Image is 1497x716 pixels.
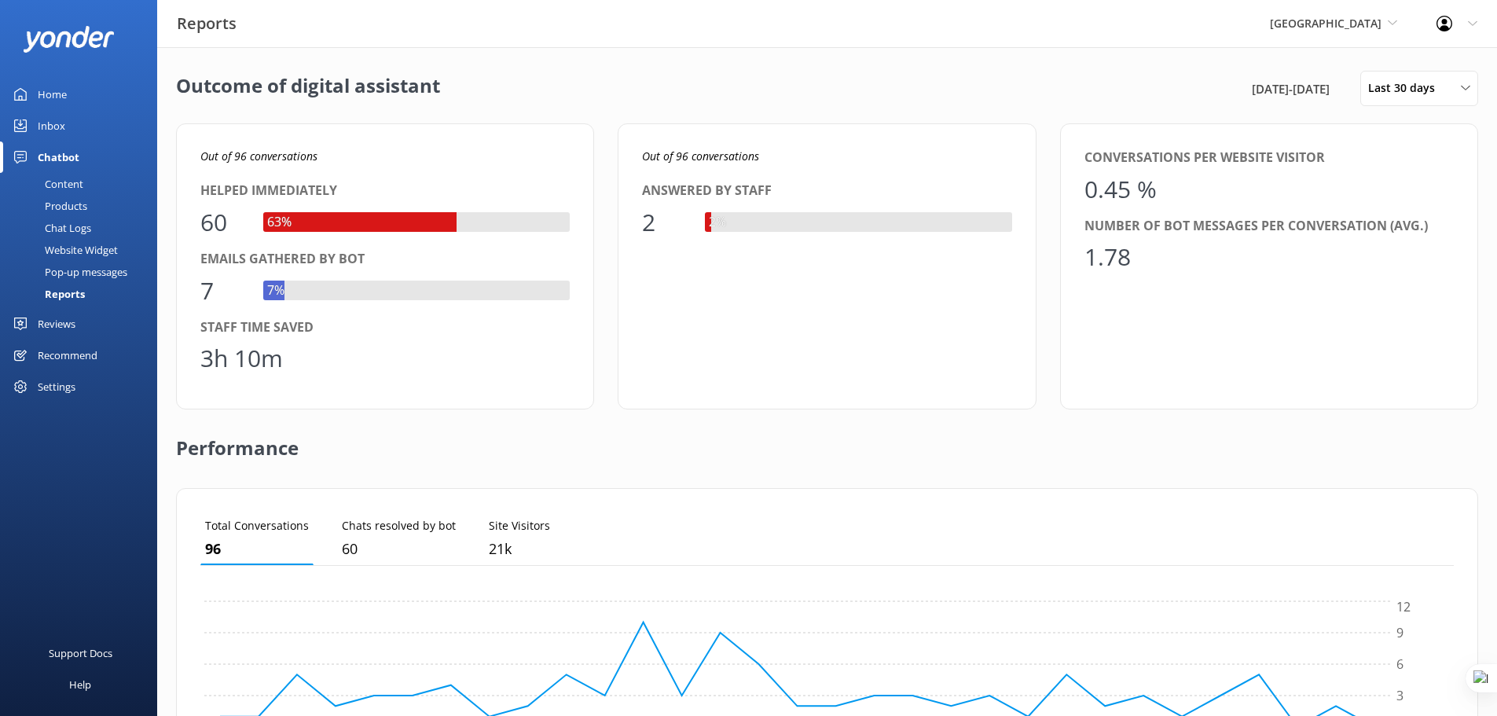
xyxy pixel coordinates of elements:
img: yonder-white-logo.png [24,26,114,52]
div: 60 [200,204,248,241]
div: Support Docs [49,637,112,669]
p: Total Conversations [205,517,309,534]
p: Site Visitors [489,517,550,534]
a: Products [9,195,157,217]
i: Out of 96 conversations [200,149,317,163]
a: Pop-up messages [9,261,157,283]
p: 21,338 [489,538,550,560]
span: [DATE] - [DATE] [1252,79,1330,98]
div: Conversations per website visitor [1084,148,1454,168]
div: Website Widget [9,239,118,261]
div: Answered by staff [642,181,1011,201]
p: 96 [205,538,309,560]
a: Content [9,173,157,195]
div: Products [9,195,87,217]
i: Out of 96 conversations [642,149,759,163]
a: Reports [9,283,157,305]
div: Number of bot messages per conversation (avg.) [1084,216,1454,237]
div: 1.78 [1084,238,1132,276]
div: 63% [263,212,295,233]
h2: Outcome of digital assistant [176,71,440,106]
p: Chats resolved by bot [342,517,456,534]
div: 7% [263,281,288,301]
h2: Performance [176,409,299,472]
tspan: 12 [1396,599,1411,616]
div: Inbox [38,110,65,141]
div: Settings [38,371,75,402]
div: Helped immediately [200,181,570,201]
a: Chat Logs [9,217,157,239]
div: Staff time saved [200,318,570,338]
div: Reviews [38,308,75,340]
div: Pop-up messages [9,261,127,283]
div: Emails gathered by bot [200,249,570,270]
div: 7 [200,272,248,310]
tspan: 6 [1396,655,1403,673]
span: Last 30 days [1368,79,1444,97]
div: Help [69,669,91,700]
span: [GEOGRAPHIC_DATA] [1270,16,1381,31]
div: Home [38,79,67,110]
div: 0.45 % [1084,171,1157,208]
tspan: 3 [1396,687,1403,704]
tspan: 9 [1396,624,1403,641]
div: Recommend [38,340,97,371]
div: Chat Logs [9,217,91,239]
p: 60 [342,538,456,560]
div: 3h 10m [200,340,283,377]
div: Chatbot [38,141,79,173]
div: 2 [642,204,689,241]
h3: Reports [177,11,237,36]
div: 2% [705,212,730,233]
div: Content [9,173,83,195]
a: Website Widget [9,239,157,261]
div: Reports [9,283,85,305]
